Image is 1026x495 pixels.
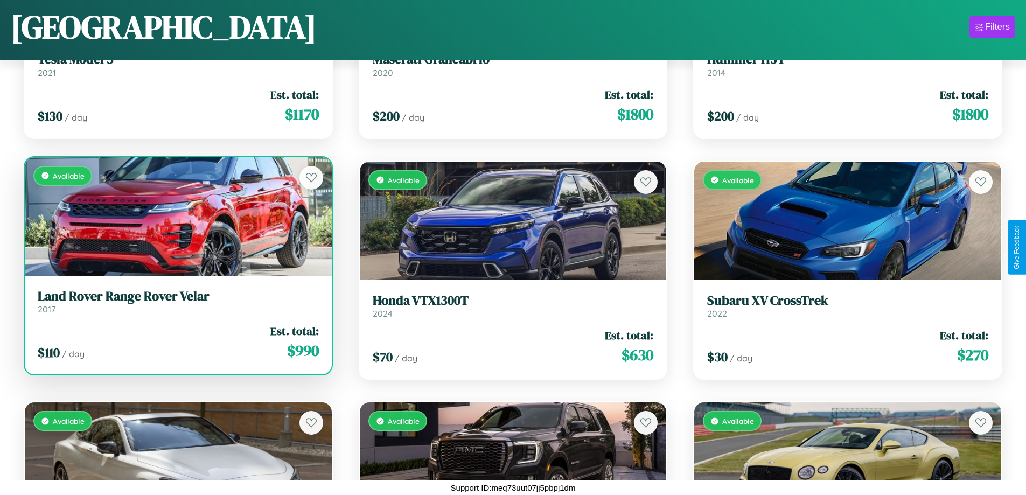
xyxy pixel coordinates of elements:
[388,176,420,185] span: Available
[62,348,85,359] span: / day
[707,348,728,366] span: $ 30
[722,176,754,185] span: Available
[722,416,754,426] span: Available
[940,87,988,102] span: Est. total:
[940,327,988,343] span: Est. total:
[53,416,85,426] span: Available
[373,308,393,319] span: 2024
[617,103,653,125] span: $ 1800
[38,344,60,361] span: $ 110
[65,112,87,123] span: / day
[38,67,56,78] span: 2021
[53,171,85,180] span: Available
[985,22,1010,32] div: Filters
[373,293,654,309] h3: Honda VTX1300T
[285,103,319,125] span: $ 1170
[707,52,988,78] a: Hummer H3T2014
[707,52,988,67] h3: Hummer H3T
[11,5,317,49] h1: [GEOGRAPHIC_DATA]
[373,107,400,125] span: $ 200
[38,52,319,67] h3: Tesla Model 3
[373,293,654,319] a: Honda VTX1300T2024
[736,112,759,123] span: / day
[451,480,576,495] p: Support ID: meq73uut07jj5pbpj1dm
[402,112,424,123] span: / day
[38,304,55,315] span: 2017
[707,107,734,125] span: $ 200
[707,293,988,319] a: Subaru XV CrossTrek2022
[605,87,653,102] span: Est. total:
[605,327,653,343] span: Est. total:
[622,344,653,366] span: $ 630
[373,67,393,78] span: 2020
[373,52,654,78] a: Maserati Grancabrio2020
[38,107,62,125] span: $ 130
[270,87,319,102] span: Est. total:
[707,308,727,319] span: 2022
[373,52,654,67] h3: Maserati Grancabrio
[707,293,988,309] h3: Subaru XV CrossTrek
[373,348,393,366] span: $ 70
[38,289,319,315] a: Land Rover Range Rover Velar2017
[395,353,417,364] span: / day
[38,52,319,78] a: Tesla Model 32021
[287,340,319,361] span: $ 990
[969,16,1015,38] button: Filters
[730,353,752,364] span: / day
[952,103,988,125] span: $ 1800
[388,416,420,426] span: Available
[270,323,319,339] span: Est. total:
[707,67,725,78] span: 2014
[38,289,319,304] h3: Land Rover Range Rover Velar
[1013,226,1021,269] div: Give Feedback
[957,344,988,366] span: $ 270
